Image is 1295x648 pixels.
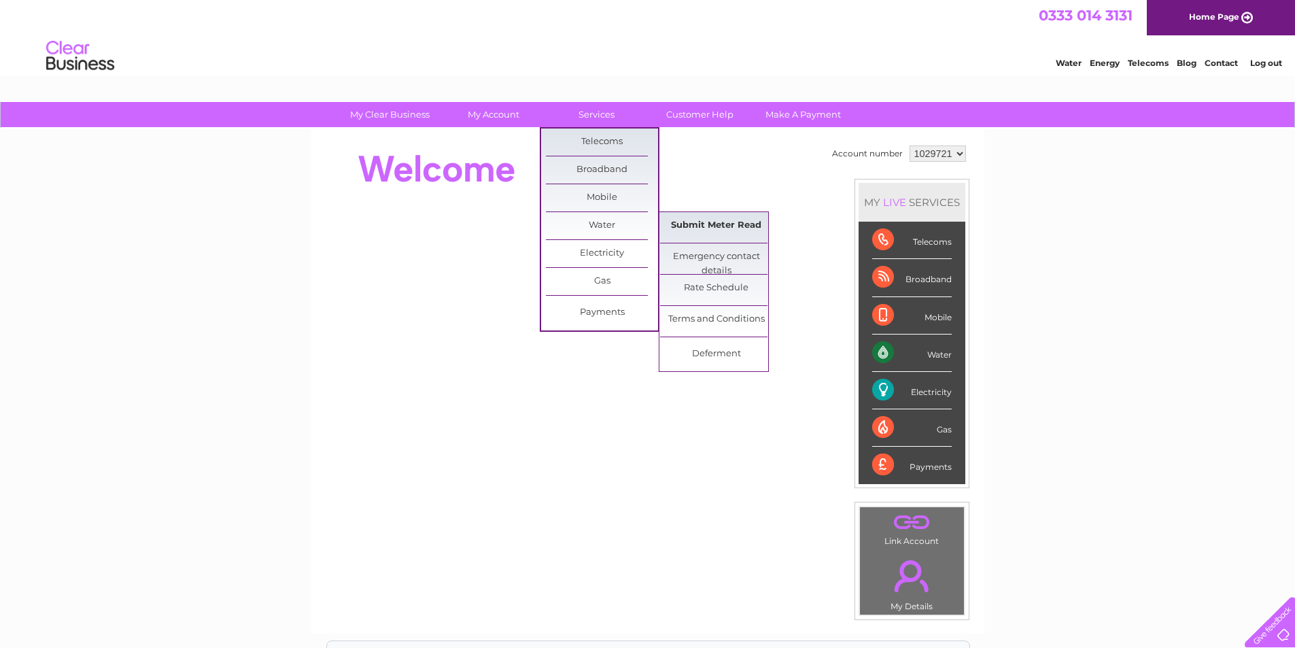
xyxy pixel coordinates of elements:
[546,129,658,156] a: Telecoms
[46,35,115,77] img: logo.png
[546,240,658,267] a: Electricity
[863,552,961,600] a: .
[863,511,961,534] a: .
[327,7,969,66] div: Clear Business is a trading name of Verastar Limited (registered in [GEOGRAPHIC_DATA] No. 3667643...
[546,299,658,326] a: Payments
[872,409,952,447] div: Gas
[747,102,859,127] a: Make A Payment
[540,102,653,127] a: Services
[872,259,952,296] div: Broadband
[1090,58,1120,68] a: Energy
[660,306,772,333] a: Terms and Conditions
[334,102,446,127] a: My Clear Business
[859,507,965,549] td: Link Account
[1039,7,1133,24] a: 0333 014 3131
[660,275,772,302] a: Rate Schedule
[660,341,772,368] a: Deferment
[1056,58,1082,68] a: Water
[859,549,965,615] td: My Details
[546,212,658,239] a: Water
[546,156,658,184] a: Broadband
[660,212,772,239] a: Submit Meter Read
[660,243,772,271] a: Emergency contact details
[872,372,952,409] div: Electricity
[437,102,549,127] a: My Account
[546,184,658,211] a: Mobile
[872,222,952,259] div: Telecoms
[546,268,658,295] a: Gas
[880,196,909,209] div: LIVE
[859,183,965,222] div: MY SERVICES
[1250,58,1282,68] a: Log out
[644,102,756,127] a: Customer Help
[872,447,952,483] div: Payments
[1128,58,1169,68] a: Telecoms
[872,335,952,372] div: Water
[1205,58,1238,68] a: Contact
[872,297,952,335] div: Mobile
[1177,58,1196,68] a: Blog
[829,142,906,165] td: Account number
